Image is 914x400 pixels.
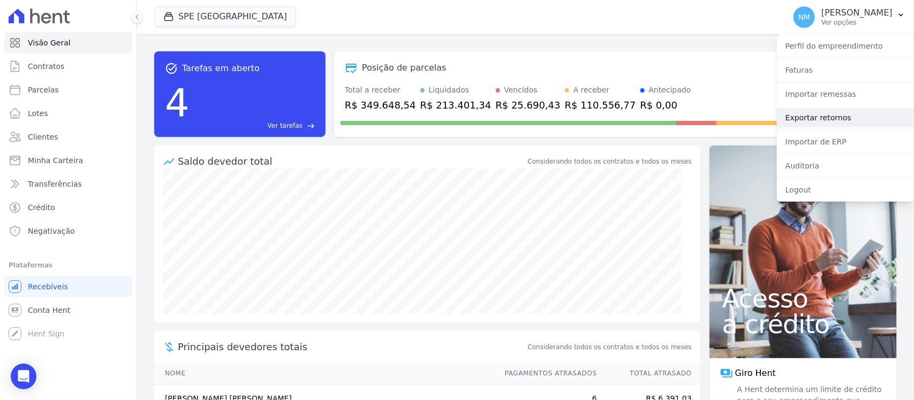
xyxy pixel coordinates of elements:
[4,126,132,148] a: Clientes
[362,61,447,74] div: Posição de parcelas
[28,226,75,236] span: Negativação
[429,84,470,96] div: Liquidados
[640,98,691,112] div: R$ 0,00
[28,155,83,166] span: Minha Carteira
[154,363,495,384] th: Nome
[4,56,132,77] a: Contratos
[777,108,914,127] a: Exportar retornos
[821,18,893,27] p: Ver opções
[178,154,526,168] div: Saldo devedor total
[722,311,884,337] span: a crédito
[28,84,59,95] span: Parcelas
[28,305,70,316] span: Conta Hent
[345,84,416,96] div: Total a receber
[504,84,538,96] div: Vencidos
[4,276,132,297] a: Recebíveis
[785,2,914,32] button: NM [PERSON_NAME] Ver opções
[528,342,692,352] span: Considerando todos os contratos e todos os meses
[573,84,610,96] div: A receber
[565,98,636,112] div: R$ 110.556,77
[4,32,132,53] a: Visão Geral
[28,37,71,48] span: Visão Geral
[194,121,315,130] a: Ver tarefas east
[28,108,48,119] span: Lotes
[165,62,178,75] span: task_alt
[4,150,132,171] a: Minha Carteira
[420,98,492,112] div: R$ 213.401,34
[28,281,68,292] span: Recebíveis
[28,132,58,142] span: Clientes
[9,259,128,272] div: Plataformas
[154,6,296,27] button: SPE [GEOGRAPHIC_DATA]
[4,197,132,218] a: Crédito
[777,84,914,104] a: Importar remessas
[777,132,914,151] a: Importar de ERP
[777,36,914,56] a: Perfil do empreendimento
[777,60,914,80] a: Faturas
[798,13,811,21] span: NM
[4,220,132,242] a: Negativação
[4,79,132,101] a: Parcelas
[495,363,598,384] th: Pagamentos Atrasados
[11,364,36,389] div: Open Intercom Messenger
[182,62,260,75] span: Tarefas em aberto
[777,156,914,175] a: Auditoria
[528,157,692,166] div: Considerando todos os contratos e todos os meses
[178,340,526,354] span: Principais devedores totais
[28,179,82,189] span: Transferências
[28,202,55,213] span: Crédito
[307,122,315,130] span: east
[821,7,893,18] p: [PERSON_NAME]
[268,121,303,130] span: Ver tarefas
[735,367,776,380] span: Giro Hent
[722,286,884,311] span: Acesso
[598,363,700,384] th: Total Atrasado
[345,98,416,112] div: R$ 349.648,54
[496,98,561,112] div: R$ 25.690,43
[777,180,914,199] a: Logout
[4,173,132,195] a: Transferências
[28,61,64,72] span: Contratos
[4,103,132,124] a: Lotes
[649,84,691,96] div: Antecipado
[4,299,132,321] a: Conta Hent
[165,75,190,130] div: 4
